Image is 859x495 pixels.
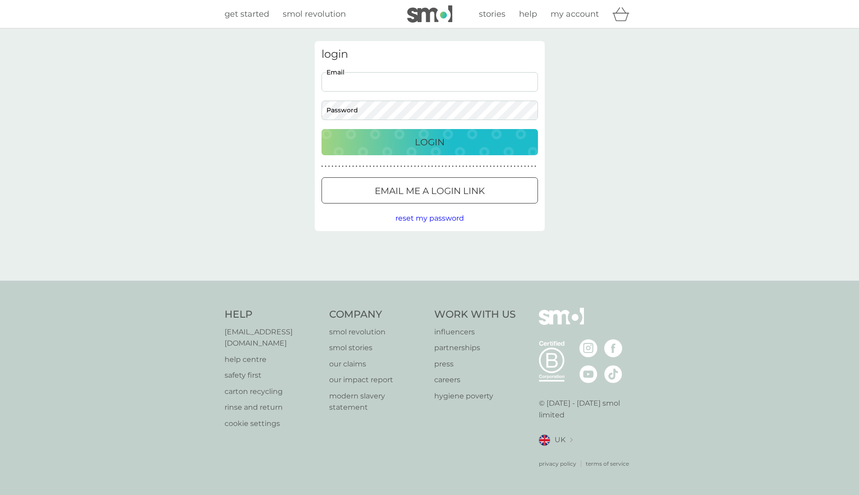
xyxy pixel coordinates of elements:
span: UK [555,434,565,446]
p: ● [524,164,526,169]
a: terms of service [586,459,629,468]
p: ● [534,164,536,169]
p: ● [373,164,375,169]
img: visit the smol Facebook page [604,339,622,357]
a: cookie settings [225,418,321,430]
a: help [519,8,537,21]
img: visit the smol Youtube page [579,365,597,383]
p: ● [397,164,399,169]
p: ● [496,164,498,169]
p: ● [390,164,392,169]
p: ● [521,164,523,169]
p: ● [459,164,461,169]
p: ● [479,164,481,169]
p: ● [421,164,423,169]
span: my account [551,9,599,19]
p: ● [432,164,433,169]
img: select a new location [570,438,573,443]
p: ● [455,164,457,169]
a: modern slavery statement [329,390,425,413]
img: visit the smol Instagram page [579,339,597,357]
p: ● [424,164,426,169]
img: UK flag [539,435,550,446]
span: reset my password [395,214,464,222]
p: ● [528,164,529,169]
p: ● [325,164,326,169]
p: ● [342,164,344,169]
a: privacy policy [539,459,576,468]
p: ● [438,164,440,169]
h4: Work With Us [434,308,516,322]
a: press [434,358,516,370]
p: ● [383,164,385,169]
p: ● [483,164,485,169]
a: rinse and return [225,402,321,413]
p: ● [466,164,468,169]
a: help centre [225,354,321,365]
button: reset my password [395,213,464,224]
span: get started [225,9,269,19]
span: help [519,9,537,19]
img: smol [539,308,584,338]
p: ● [462,164,464,169]
p: ● [514,164,516,169]
p: ● [493,164,495,169]
a: smol stories [329,342,425,354]
p: ● [507,164,509,169]
p: ● [452,164,454,169]
p: ● [449,164,450,169]
p: ● [345,164,347,169]
span: smol revolution [283,9,346,19]
a: safety first [225,370,321,381]
p: ● [407,164,409,169]
a: our claims [329,358,425,370]
p: ● [504,164,505,169]
p: ● [400,164,402,169]
p: ● [394,164,395,169]
p: ● [322,164,323,169]
a: smol revolution [329,326,425,338]
a: smol revolution [283,8,346,21]
img: smol [407,5,452,23]
img: visit the smol Tiktok page [604,365,622,383]
p: [EMAIL_ADDRESS][DOMAIN_NAME] [225,326,321,349]
p: ● [435,164,436,169]
a: influencers [434,326,516,338]
p: ● [356,164,358,169]
p: ● [445,164,447,169]
p: Email me a login link [375,184,485,198]
span: stories [479,9,505,19]
p: ● [331,164,333,169]
p: ● [328,164,330,169]
h4: Help [225,308,321,322]
p: ● [411,164,413,169]
a: carton recycling [225,386,321,398]
p: ● [359,164,361,169]
p: ● [377,164,378,169]
p: ● [428,164,430,169]
p: ● [366,164,368,169]
p: ● [349,164,351,169]
p: ● [418,164,419,169]
button: Email me a login link [322,177,538,204]
a: careers [434,374,516,386]
p: ● [531,164,533,169]
a: stories [479,8,505,21]
p: ● [476,164,478,169]
p: partnerships [434,342,516,354]
p: ● [352,164,354,169]
h3: login [322,48,538,61]
a: get started [225,8,269,21]
p: ● [339,164,340,169]
p: ● [404,164,406,169]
